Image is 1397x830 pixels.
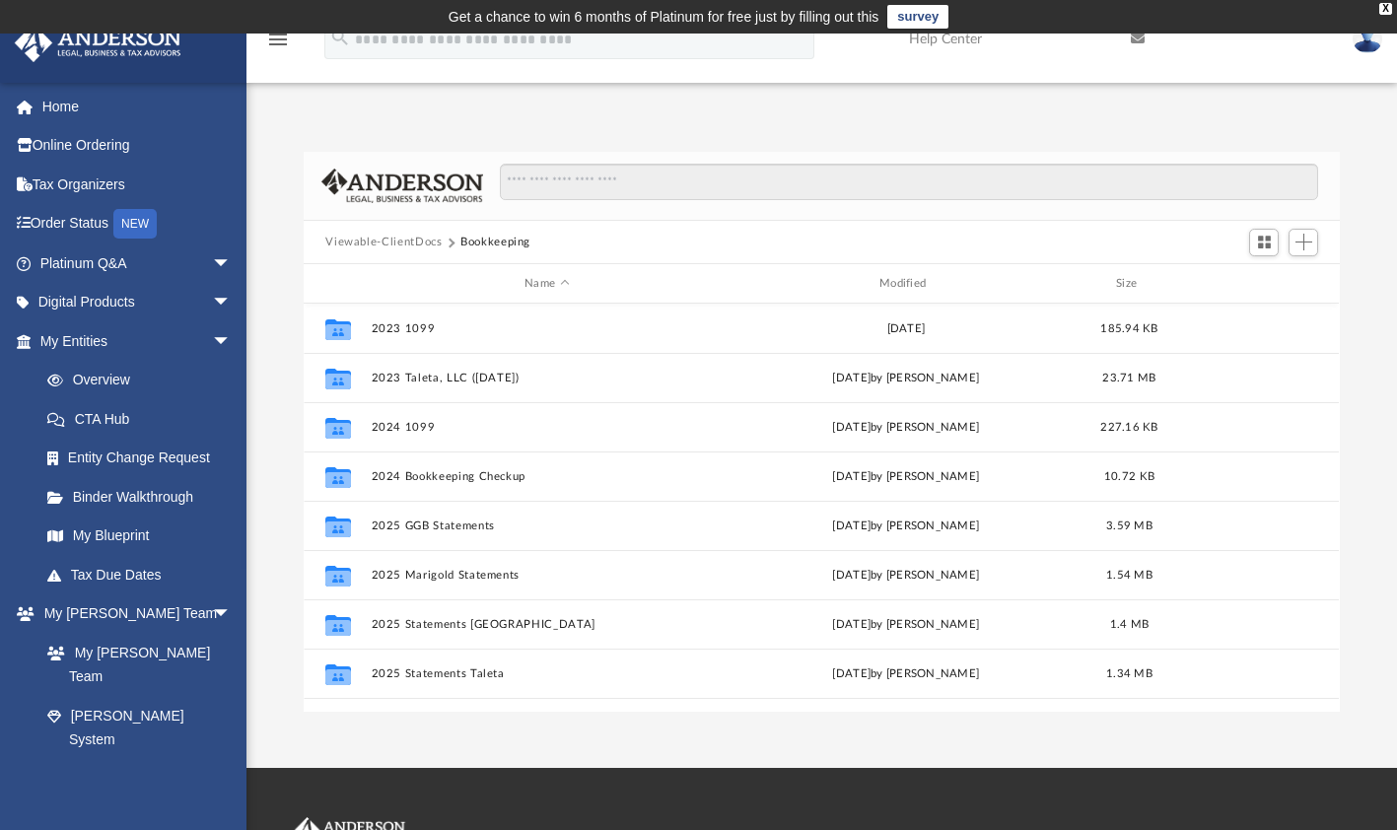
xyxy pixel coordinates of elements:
a: Binder Walkthrough [28,477,261,517]
a: Overview [28,361,261,400]
div: Name [371,275,722,293]
button: 2025 Statements Taleta [372,667,723,680]
div: Get a chance to win 6 months of Platinum for free just by filling out this [449,5,879,29]
a: Entity Change Request [28,439,261,478]
span: 23.71 MB [1103,373,1156,383]
div: Modified [731,275,1082,293]
a: menu [266,37,290,51]
span: [DATE] [833,668,872,679]
button: Switch to Grid View [1249,229,1279,256]
a: Online Ordering [14,126,261,166]
button: 2025 Statements [GEOGRAPHIC_DATA] [372,618,723,631]
a: My [PERSON_NAME] Teamarrow_drop_down [14,594,251,634]
span: 1.4 MB [1110,619,1150,630]
img: User Pic [1353,25,1382,53]
a: Platinum Q&Aarrow_drop_down [14,243,261,283]
span: 185.94 KB [1101,323,1158,334]
div: by [PERSON_NAME] [731,567,1082,585]
div: by [PERSON_NAME] [731,665,1082,683]
span: 10.72 KB [1104,471,1154,482]
i: menu [266,28,290,51]
button: 2023 Taleta, LLC ([DATE]) [372,372,723,384]
a: Home [14,87,261,126]
button: 2025 GGB Statements [372,519,723,532]
div: Size [1090,275,1169,293]
a: My Blueprint [28,517,251,556]
div: [DATE] [731,320,1082,338]
button: 2025 Marigold Statements [372,569,723,582]
span: 227.16 KB [1101,422,1158,433]
span: 1.34 MB [1106,668,1153,679]
a: Order StatusNEW [14,204,261,244]
a: [PERSON_NAME] System [28,696,251,759]
span: [DATE] [833,520,872,531]
a: My [PERSON_NAME] Team [28,633,242,696]
span: arrow_drop_down [212,243,251,284]
span: arrow_drop_down [212,321,251,362]
img: Anderson Advisors Platinum Portal [9,24,187,62]
span: [DATE] [833,570,872,581]
div: id [313,275,362,293]
div: [DATE] by [PERSON_NAME] [731,468,1082,486]
span: [DATE] [833,619,872,630]
span: 3.59 MB [1106,520,1153,531]
div: id [1178,275,1316,293]
div: NEW [113,209,157,239]
a: Tax Due Dates [28,555,261,594]
a: Tax Organizers [14,165,261,204]
a: CTA Hub [28,399,261,439]
a: My Entitiesarrow_drop_down [14,321,261,361]
button: Viewable-ClientDocs [325,234,442,251]
div: by [PERSON_NAME] [731,518,1082,535]
button: 2024 1099 [372,421,723,434]
i: search [329,27,351,48]
span: arrow_drop_down [212,283,251,323]
div: [DATE] by [PERSON_NAME] [731,419,1082,437]
button: 2024 Bookkeeping Checkup [372,470,723,483]
button: 2023 1099 [372,322,723,335]
button: Add [1289,229,1318,256]
a: survey [887,5,948,29]
button: Bookkeeping [460,234,530,251]
input: Search files and folders [500,164,1318,201]
div: by [PERSON_NAME] [731,616,1082,634]
a: Client Referrals [28,759,251,798]
a: Digital Productsarrow_drop_down [14,283,261,322]
div: [DATE] by [PERSON_NAME] [731,370,1082,387]
span: 1.54 MB [1106,570,1153,581]
div: close [1379,3,1392,15]
div: grid [304,304,1339,713]
span: arrow_drop_down [212,594,251,635]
